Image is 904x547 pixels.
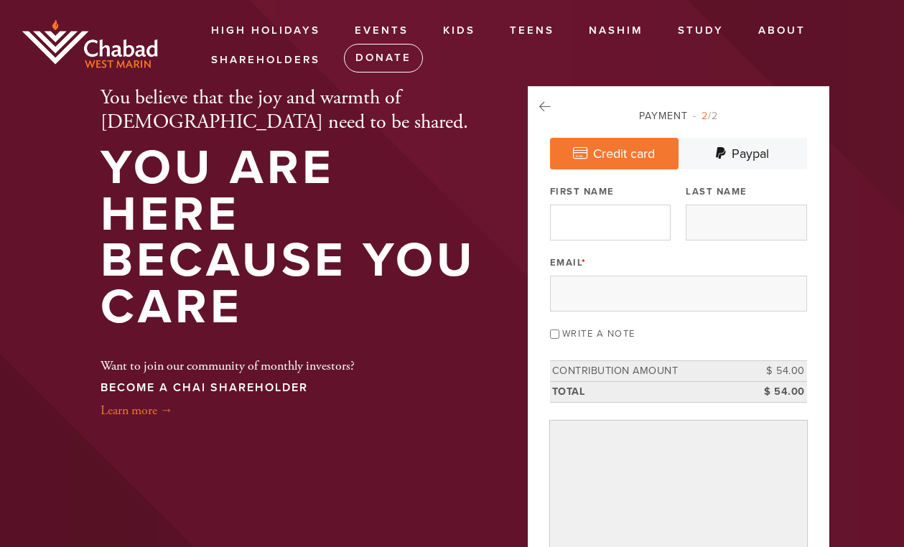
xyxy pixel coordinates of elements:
img: chabad-west-marin-logo.png [22,19,158,68]
a: Shareholders [200,47,331,74]
h2: You believe that the joy and warmth of [DEMOGRAPHIC_DATA] need to be shared. [101,86,481,134]
a: Teens [499,17,565,45]
a: Nashim [578,17,654,45]
span: 2 [702,110,708,122]
td: Contribution Amount [550,361,742,382]
label: Last Name [686,185,747,198]
h3: BECOME A CHAI SHAREHOLDER [101,381,355,395]
h1: You are here because you care [101,145,481,330]
a: Credit card [550,138,679,169]
a: About [747,17,816,45]
span: /2 [693,110,718,122]
a: High Holidays [200,17,331,45]
a: Donate [344,44,423,73]
label: First Name [550,185,615,198]
td: $ 54.00 [742,361,807,382]
td: Total [550,381,742,402]
div: Payment [550,108,807,123]
label: Write a note [562,328,635,340]
a: Learn more → [101,402,173,419]
div: Want to join our community of monthly investors? [101,337,355,420]
a: Study [667,17,735,45]
td: $ 54.00 [742,381,807,402]
label: Email [550,256,587,269]
a: Paypal [679,138,807,169]
span: This field is required. [582,257,587,268]
a: Kids [432,17,486,45]
a: Events [344,17,419,45]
